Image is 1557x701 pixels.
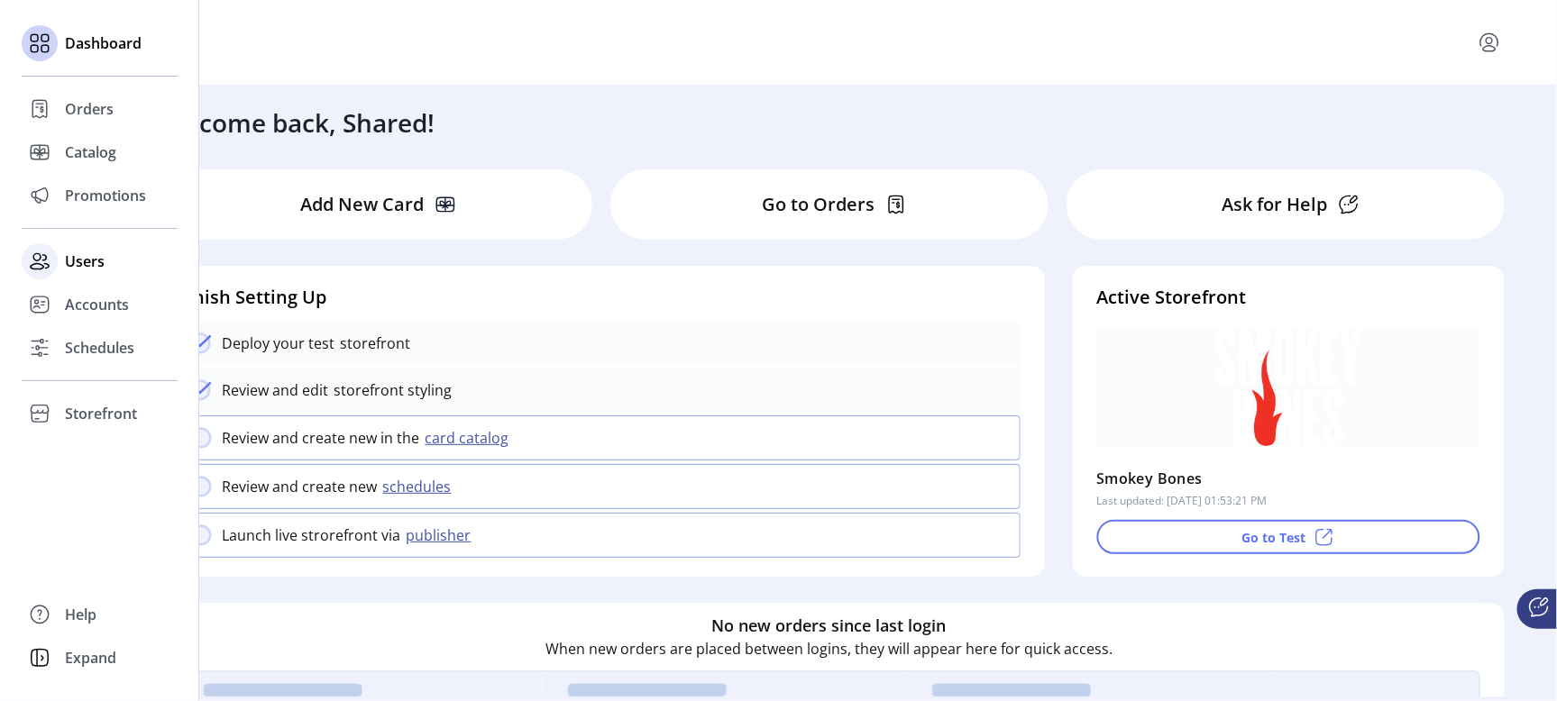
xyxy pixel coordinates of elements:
[1096,493,1267,509] p: Last updated: [DATE] 01:53:21 PM
[65,185,146,206] span: Promotions
[65,98,114,120] span: Orders
[65,32,142,54] span: Dashboard
[300,191,424,218] p: Add New Card
[1096,464,1203,493] p: Smokey Bones
[179,284,1021,311] h4: Finish Setting Up
[65,337,134,359] span: Schedules
[545,639,1113,660] p: When new orders are placed between logins, they will appear here for quick access.
[1096,284,1479,311] h4: Active Storefront
[1096,520,1479,554] button: Go to Test
[1475,28,1504,57] button: menu
[223,476,378,497] p: Review and create new
[155,104,435,141] h3: Welcome back, Shared!
[223,427,420,449] p: Review and create new in the
[401,524,482,546] button: publisher
[223,524,401,546] p: Launch live strorefront via
[378,476,463,497] button: schedules
[762,191,875,218] p: Go to Orders
[65,403,137,424] span: Storefront
[335,332,411,354] p: storefront
[65,294,129,315] span: Accounts
[1222,191,1327,218] p: Ask for Help
[65,647,116,669] span: Expand
[65,141,116,163] span: Catalog
[712,615,947,639] h6: No new orders since last login
[223,332,335,354] p: Deploy your test
[329,379,453,401] p: storefront styling
[65,250,105,272] span: Users
[223,379,329,401] p: Review and edit
[65,604,96,625] span: Help
[420,427,520,449] button: card catalog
